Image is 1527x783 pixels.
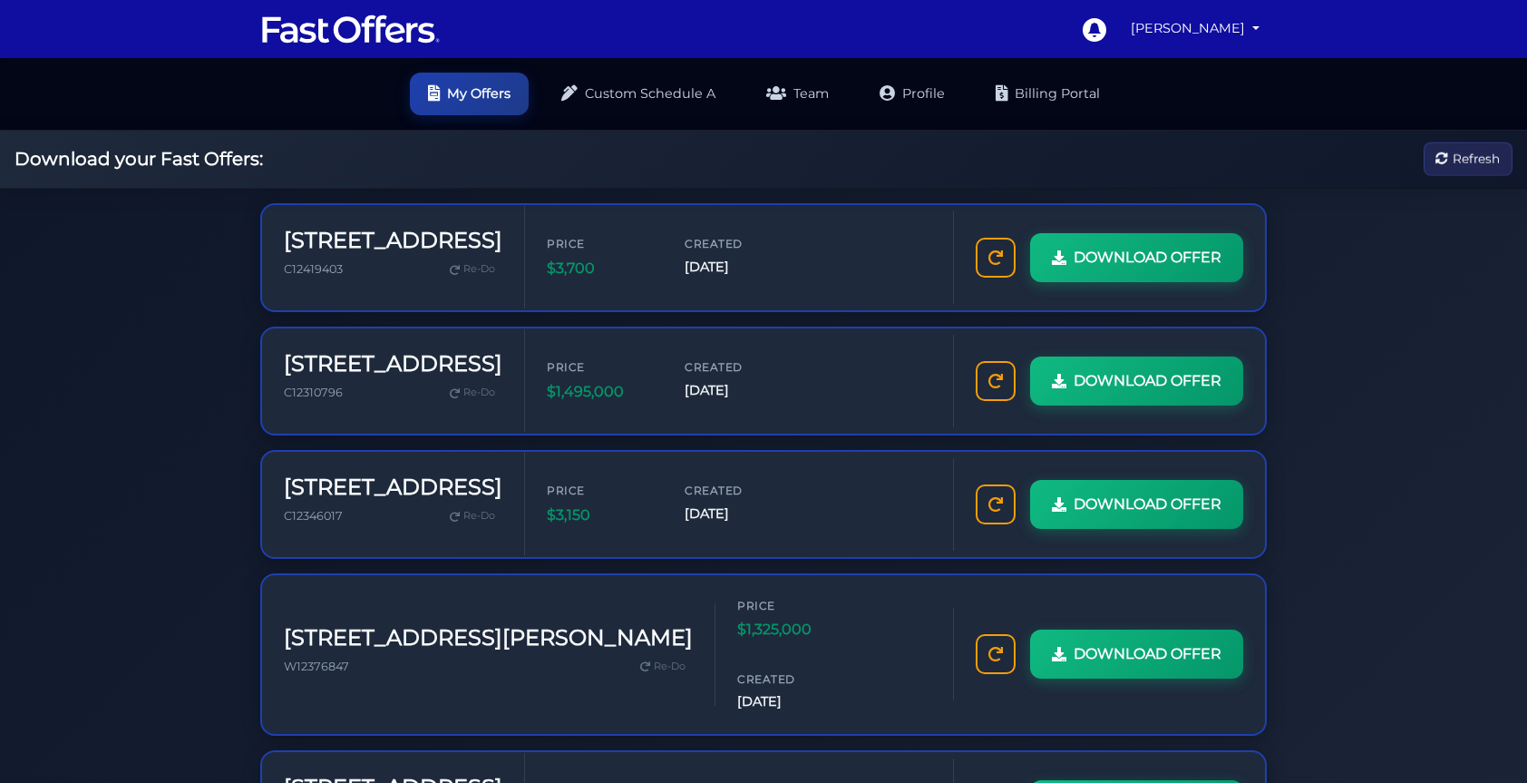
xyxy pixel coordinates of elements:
span: Re-Do [654,659,686,675]
a: DOWNLOAD OFFER [1030,480,1243,529]
span: C12310796 [284,386,343,399]
span: Created [685,235,793,252]
span: DOWNLOAD OFFER [1074,246,1221,269]
a: Team [748,73,847,115]
span: [DATE] [685,257,793,278]
a: Re-Do [443,258,502,281]
h3: [STREET_ADDRESS] [284,228,502,254]
span: [DATE] [737,691,846,712]
span: DOWNLOAD OFFER [1074,369,1221,393]
a: Billing Portal [977,73,1118,115]
span: Re-Do [463,508,495,524]
span: C12419403 [284,262,343,276]
span: Price [737,597,846,614]
span: Created [737,670,846,688]
a: DOWNLOAD OFFER [1030,630,1243,679]
a: Re-Do [443,381,502,405]
a: DOWNLOAD OFFER [1030,357,1243,406]
span: C12346017 [284,509,343,523]
a: Profile [861,73,963,115]
span: Created [685,482,793,499]
a: Re-Do [633,655,693,679]
span: $1,495,000 [547,380,656,404]
span: W12376847 [284,660,349,673]
span: Refresh [1453,149,1500,169]
span: Re-Do [463,385,495,401]
a: DOWNLOAD OFFER [1030,233,1243,282]
span: $3,150 [547,504,656,527]
span: DOWNLOAD OFFER [1074,493,1221,516]
span: [DATE] [685,380,793,401]
span: Re-Do [463,261,495,278]
a: [PERSON_NAME] [1123,11,1267,46]
a: Re-Do [443,504,502,528]
span: $3,700 [547,257,656,280]
span: Price [547,482,656,499]
button: Refresh [1424,142,1512,176]
span: $1,325,000 [737,618,846,641]
h3: [STREET_ADDRESS][PERSON_NAME] [284,625,693,651]
span: [DATE] [685,504,793,524]
h3: [STREET_ADDRESS] [284,351,502,377]
span: Created [685,358,793,376]
span: DOWNLOAD OFFER [1074,642,1221,666]
a: My Offers [410,73,529,115]
span: Price [547,358,656,376]
a: Custom Schedule A [543,73,734,115]
h2: Download your Fast Offers: [15,148,263,170]
h3: [STREET_ADDRESS] [284,475,502,501]
span: Price [547,235,656,252]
